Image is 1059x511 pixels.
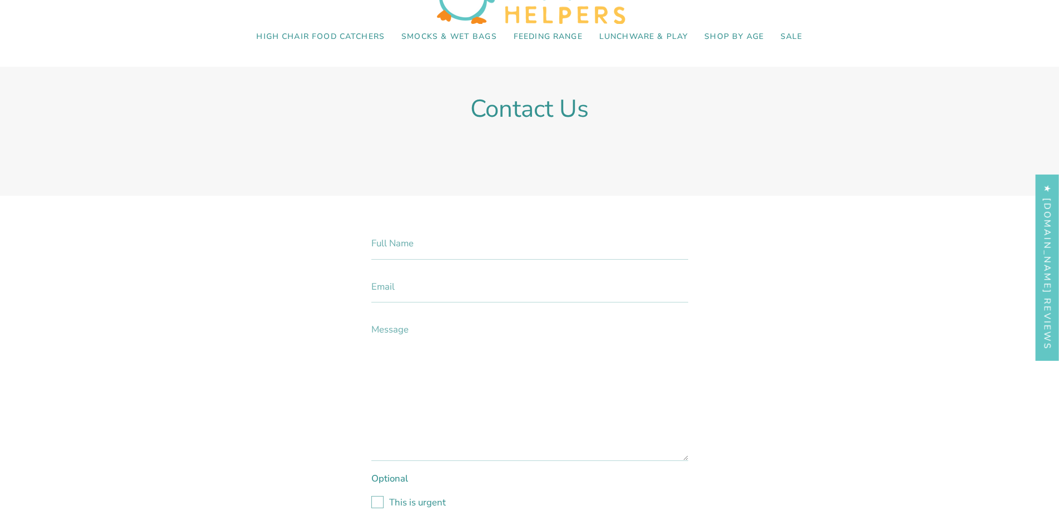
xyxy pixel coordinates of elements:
[772,24,811,50] a: SALE
[371,271,688,303] input: Email
[248,24,393,50] a: High Chair Food Catchers
[401,32,497,42] span: Smocks & Wet Bags
[1036,174,1059,360] div: Click to open Judge.me floating reviews tab
[704,32,764,42] span: Shop by Age
[696,24,772,50] a: Shop by Age
[599,32,688,42] span: Lunchware & Play
[371,472,688,485] p: Optional
[256,32,385,42] span: High Chair Food Catchers
[393,24,505,50] a: Smocks & Wet Bags
[505,24,591,50] a: Feeding Range
[780,32,803,42] span: SALE
[591,24,696,50] a: Lunchware & Play
[470,95,589,123] h2: Contact Us
[514,32,583,42] span: Feeding Range
[371,496,688,509] label: This is urgent
[371,227,688,260] input: Full Name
